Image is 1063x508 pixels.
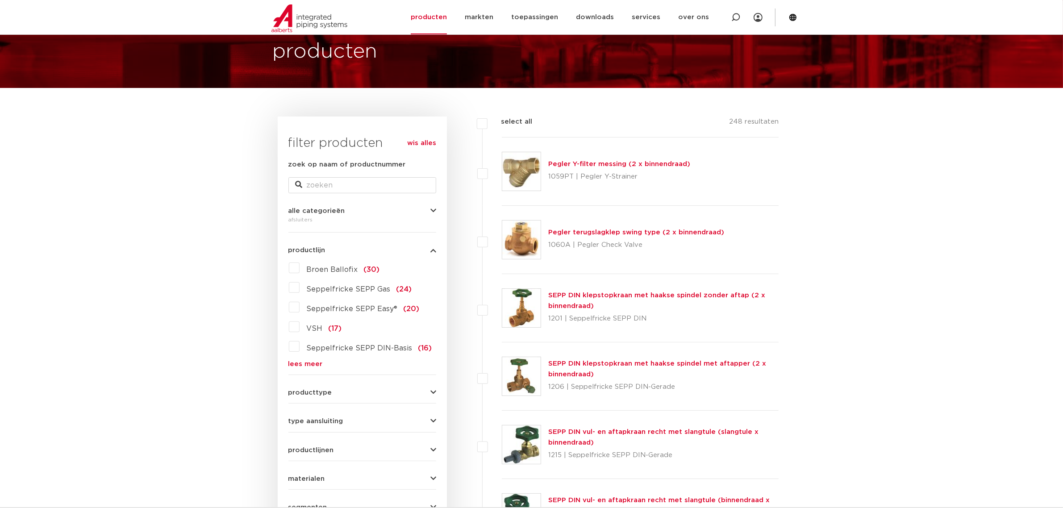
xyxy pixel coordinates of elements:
[488,117,532,127] label: select all
[288,475,325,482] span: materialen
[288,134,436,152] h3: filter producten
[364,266,380,273] span: (30)
[502,289,541,327] img: Thumbnail for SEPP DIN klepstopkraan met haakse spindel zonder aftap (2 x binnendraad)
[407,138,436,149] a: wis alles
[288,389,332,396] span: producttype
[307,305,398,312] span: Seppelfricke SEPP Easy®
[288,389,436,396] button: producttype
[404,305,420,312] span: (20)
[548,360,766,378] a: SEPP DIN klepstopkraan met haakse spindel met aftapper (2 x binnendraad)
[548,292,765,309] a: SEPP DIN klepstopkraan met haakse spindel zonder aftap (2 x binnendraad)
[288,447,436,454] button: productlijnen
[288,418,436,425] button: type aansluiting
[729,117,779,130] p: 248 resultaten
[548,161,690,167] a: Pegler Y-filter messing (2 x binnendraad)
[288,159,406,170] label: zoek op naam of productnummer
[288,177,436,193] input: zoeken
[288,208,436,214] button: alle categorieën
[418,345,432,352] span: (16)
[288,447,334,454] span: productlijnen
[288,247,325,254] span: productlijn
[307,325,323,332] span: VSH
[548,238,724,252] p: 1060A | Pegler Check Valve
[288,475,436,482] button: materialen
[288,418,343,425] span: type aansluiting
[548,229,724,236] a: Pegler terugslagklep swing type (2 x binnendraad)
[288,214,436,225] div: afsluiters
[307,266,358,273] span: Broen Ballofix
[307,286,391,293] span: Seppelfricke SEPP Gas
[548,380,779,394] p: 1206 | Seppelfricke SEPP DIN-Gerade
[329,325,342,332] span: (17)
[502,425,541,464] img: Thumbnail for SEPP DIN vul- en aftapkraan recht met slangtule (slangtule x binnendraad)
[273,37,378,66] h1: producten
[548,448,779,462] p: 1215 | Seppelfricke SEPP DIN-Gerade
[396,286,412,293] span: (24)
[502,357,541,396] img: Thumbnail for SEPP DIN klepstopkraan met haakse spindel met aftapper (2 x binnendraad)
[288,361,436,367] a: lees meer
[548,170,690,184] p: 1059PT | Pegler Y-Strainer
[288,208,345,214] span: alle categorieën
[288,247,436,254] button: productlijn
[548,312,779,326] p: 1201 | Seppelfricke SEPP DIN
[307,345,413,352] span: Seppelfricke SEPP DIN-Basis
[502,221,541,259] img: Thumbnail for Pegler terugslagklep swing type (2 x binnendraad)
[548,429,759,446] a: SEPP DIN vul- en aftapkraan recht met slangtule (slangtule x binnendraad)
[502,152,541,191] img: Thumbnail for Pegler Y-filter messing (2 x binnendraad)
